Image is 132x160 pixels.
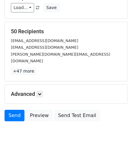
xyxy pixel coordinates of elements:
h5: Advanced [11,91,121,97]
a: Load... [11,3,34,12]
iframe: Chat Widget [102,131,132,160]
a: +47 more [11,67,36,75]
small: [PERSON_NAME][DOMAIN_NAME][EMAIL_ADDRESS][DOMAIN_NAME] [11,52,110,64]
a: Send Test Email [54,110,100,121]
button: Save [43,3,59,12]
small: [EMAIL_ADDRESS][DOMAIN_NAME] [11,38,78,43]
h5: 50 Recipients [11,28,121,35]
a: Send [5,110,24,121]
small: [EMAIL_ADDRESS][DOMAIN_NAME] [11,45,78,50]
a: Preview [26,110,53,121]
